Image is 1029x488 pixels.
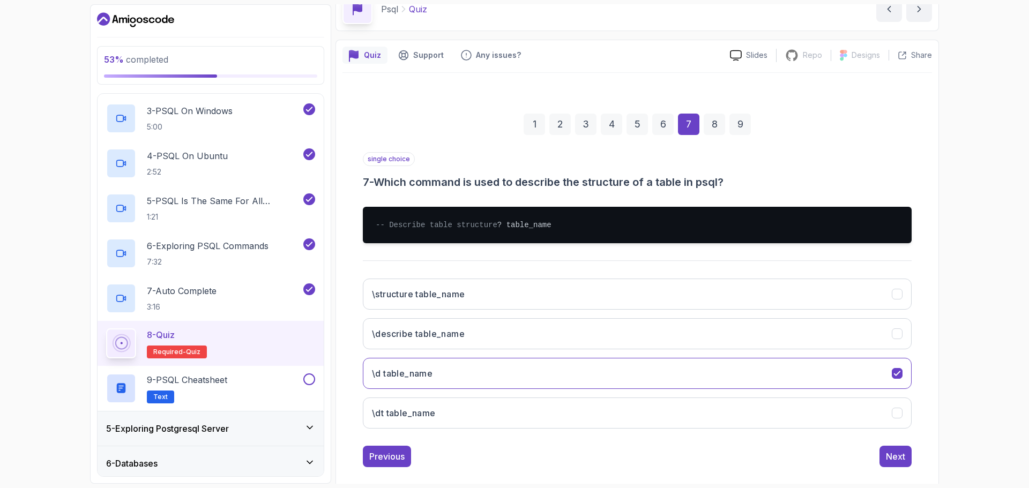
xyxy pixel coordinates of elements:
div: 2 [549,114,571,135]
span: 53 % [104,54,124,65]
p: Quiz [409,3,427,16]
button: Previous [363,446,411,467]
p: 7 - Auto Complete [147,284,217,297]
button: Next [879,446,912,467]
a: Slides [721,50,776,61]
button: Feedback button [454,47,527,64]
p: Psql [381,3,398,16]
button: \d table_name [363,358,912,389]
div: 4 [601,114,622,135]
span: Required- [153,348,186,356]
button: 9-PSQL CheatsheetText [106,373,315,403]
button: 6-Databases [98,446,324,481]
button: Support button [392,47,450,64]
button: 5-Exploring Postgresql Server [98,411,324,446]
span: -- Describe table structure [376,221,497,229]
h3: 7 - Which command is used to describe the structure of a table in psql? [363,175,912,190]
p: 3:16 [147,302,217,312]
button: 8-QuizRequired-quiz [106,328,315,358]
p: single choice [363,152,415,166]
div: 1 [524,114,545,135]
p: 4 - PSQL On Ubuntu [147,149,228,162]
div: 9 [729,114,751,135]
pre: ? table_name [363,207,912,243]
h3: \dt table_name [372,407,436,419]
p: Share [911,50,932,61]
p: 3 - PSQL On Windows [147,104,233,117]
p: 6 - Exploring PSQL Commands [147,239,269,252]
div: 6 [652,114,674,135]
h3: \describe table_name [372,327,465,340]
p: 9 - PSQL Cheatsheet [147,373,227,386]
button: \describe table_name [363,318,912,349]
div: 8 [704,114,725,135]
button: \structure table_name [363,279,912,310]
span: Text [153,393,168,401]
button: 4-PSQL On Ubuntu2:52 [106,148,315,178]
div: Next [886,450,905,463]
p: 8 - Quiz [147,328,175,341]
p: 5:00 [147,122,233,132]
span: quiz [186,348,200,356]
h3: \structure table_name [372,288,465,301]
span: completed [104,54,168,65]
p: 1:21 [147,212,301,222]
button: 7-Auto Complete3:16 [106,283,315,313]
p: 7:32 [147,257,269,267]
button: quiz button [342,47,387,64]
div: 7 [678,114,699,135]
div: 5 [627,114,648,135]
h3: \d table_name [372,367,433,380]
button: Share [889,50,932,61]
p: Slides [746,50,767,61]
button: \dt table_name [363,397,912,429]
h3: 5 - Exploring Postgresql Server [106,422,229,435]
p: 2:52 [147,167,228,177]
p: Support [413,50,444,61]
p: Repo [803,50,822,61]
a: Dashboard [97,11,174,28]
div: 3 [575,114,596,135]
p: 5 - PSQL Is The Same For All Operating Systems [147,194,301,207]
button: 3-PSQL On Windows5:00 [106,103,315,133]
h3: 6 - Databases [106,457,158,470]
button: 5-PSQL Is The Same For All Operating Systems1:21 [106,193,315,223]
p: Designs [852,50,880,61]
div: Previous [369,450,405,463]
p: Any issues? [476,50,521,61]
button: 6-Exploring PSQL Commands7:32 [106,238,315,268]
p: Quiz [364,50,381,61]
